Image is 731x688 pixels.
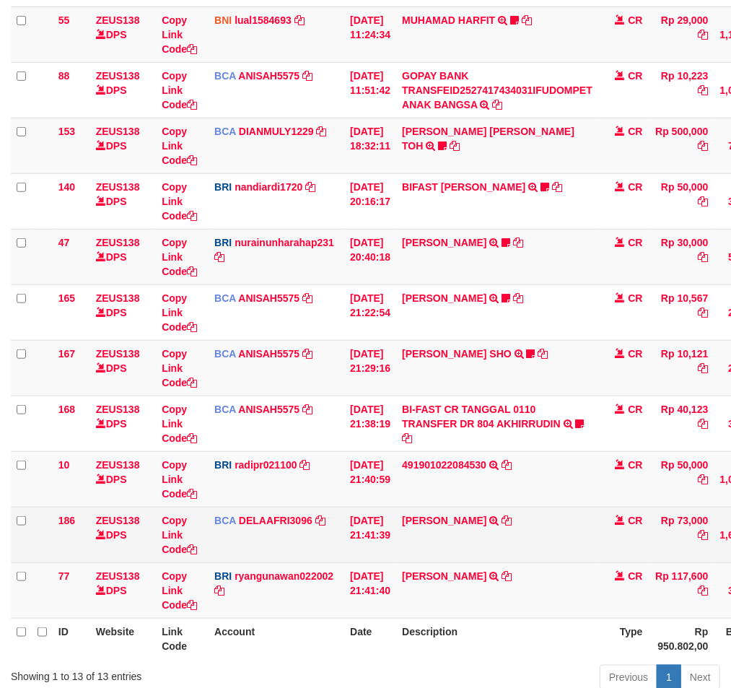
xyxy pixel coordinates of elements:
[402,570,486,582] a: [PERSON_NAME]
[235,459,297,471] a: radipr021100
[214,585,224,596] a: Copy ryangunawan022002 to clipboard
[214,126,236,137] span: BCA
[58,515,75,526] span: 186
[628,292,642,304] span: CR
[214,237,232,248] span: BRI
[162,126,197,166] a: Copy Link Code
[238,70,299,82] a: ANISAH5575
[214,348,236,360] span: BCA
[58,181,75,193] span: 140
[699,29,709,40] a: Copy Rp 29,000 to clipboard
[402,404,561,430] a: BI-FAST CR TANGGAL 0110 TRANSFER DR 804 AKHIRRUDIN
[96,181,140,193] a: ZEUS138
[214,515,236,526] span: BCA
[214,70,236,82] span: BCA
[628,459,642,471] span: CR
[96,348,140,360] a: ZEUS138
[96,292,140,304] a: ZEUS138
[238,348,299,360] a: ANISAH5575
[402,181,525,193] a: BIFAST [PERSON_NAME]
[628,515,642,526] span: CR
[162,70,197,110] a: Copy Link Code
[538,348,548,360] a: Copy MUHAMMAD HIQNI SHO to clipboard
[162,181,197,222] a: Copy Link Code
[162,404,197,444] a: Copy Link Code
[214,459,232,471] span: BRI
[96,515,140,526] a: ZEUS138
[649,118,714,173] td: Rp 500,000
[344,618,396,659] th: Date
[162,237,197,277] a: Copy Link Code
[649,618,714,659] th: Rp 950.802,00
[294,14,305,26] a: Copy lual1584693 to clipboard
[58,14,70,26] span: 55
[214,292,236,304] span: BCA
[96,404,140,415] a: ZEUS138
[58,292,75,304] span: 165
[344,229,396,284] td: [DATE] 20:40:18
[96,70,140,82] a: ZEUS138
[402,237,486,248] a: [PERSON_NAME]
[302,292,312,304] a: Copy ANISAH5575 to clipboard
[344,507,396,562] td: [DATE] 21:41:39
[402,292,486,304] a: [PERSON_NAME]
[628,404,642,415] span: CR
[699,418,709,430] a: Copy Rp 40,123 to clipboard
[58,70,70,82] span: 88
[302,348,312,360] a: Copy ANISAH5575 to clipboard
[628,14,642,26] span: CR
[58,459,70,471] span: 10
[513,292,523,304] a: Copy TIFFANY MEIK to clipboard
[649,562,714,618] td: Rp 117,600
[90,562,156,618] td: DPS
[699,585,709,596] a: Copy Rp 117,600 to clipboard
[402,126,574,152] a: [PERSON_NAME] [PERSON_NAME] TOH
[649,6,714,62] td: Rp 29,000
[649,340,714,396] td: Rp 10,121
[96,459,140,471] a: ZEUS138
[402,14,495,26] a: MUHAMAD HARFIT
[699,474,709,485] a: Copy Rp 50,000 to clipboard
[53,618,90,659] th: ID
[90,62,156,118] td: DPS
[628,181,642,193] span: CR
[450,140,460,152] a: Copy CARINA OCTAVIA TOH to clipboard
[344,118,396,173] td: [DATE] 18:32:11
[96,14,140,26] a: ZEUS138
[90,396,156,451] td: DPS
[90,340,156,396] td: DPS
[402,459,486,471] a: 491901022084530
[239,515,312,526] a: DELAAFRI3096
[513,237,523,248] a: Copy RISAL WAHYUDI to clipboard
[344,284,396,340] td: [DATE] 21:22:54
[649,507,714,562] td: Rp 73,000
[402,70,592,110] a: GOPAY BANK TRANSFEID2527417434031IFUDOMPET ANAK BANGSA
[315,515,325,526] a: Copy DELAAFRI3096 to clipboard
[162,14,197,55] a: Copy Link Code
[344,396,396,451] td: [DATE] 21:38:19
[162,515,197,555] a: Copy Link Code
[699,362,709,374] a: Copy Rp 10,121 to clipboard
[162,459,197,500] a: Copy Link Code
[628,237,642,248] span: CR
[214,181,232,193] span: BRI
[90,618,156,659] th: Website
[317,126,327,137] a: Copy DIANMULY1229 to clipboard
[58,126,75,137] span: 153
[699,84,709,96] a: Copy Rp 10,223 to clipboard
[649,229,714,284] td: Rp 30,000
[235,14,292,26] a: lual1584693
[699,251,709,263] a: Copy Rp 30,000 to clipboard
[235,237,334,248] a: nurainunharahap231
[238,404,299,415] a: ANISAH5575
[90,173,156,229] td: DPS
[649,173,714,229] td: Rp 50,000
[239,126,314,137] a: DIANMULY1229
[90,6,156,62] td: DPS
[502,570,512,582] a: Copy DEDY SETIAWAN to clipboard
[699,307,709,318] a: Copy Rp 10,567 to clipboard
[302,70,312,82] a: Copy ANISAH5575 to clipboard
[96,570,140,582] a: ZEUS138
[90,229,156,284] td: DPS
[344,173,396,229] td: [DATE] 20:16:17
